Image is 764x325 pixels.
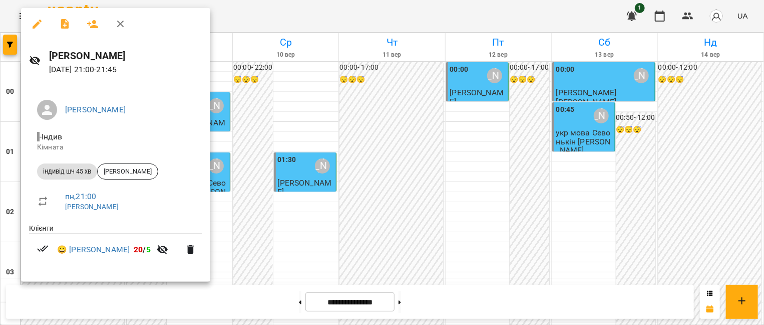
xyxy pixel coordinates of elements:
p: [DATE] 21:00 - 21:45 [49,64,203,76]
p: Кімната [37,142,194,152]
h6: [PERSON_NAME] [49,48,203,64]
span: - Індив [37,132,64,141]
svg: Візит сплачено [37,243,49,255]
a: [PERSON_NAME] [65,203,119,211]
span: 20 [134,245,143,254]
span: [PERSON_NAME] [98,167,158,176]
a: пн , 21:00 [65,192,96,201]
div: [PERSON_NAME] [97,164,158,180]
span: індивід шч 45 хв [37,167,97,176]
b: / [134,245,151,254]
ul: Клієнти [29,223,202,270]
span: 5 [146,245,151,254]
a: 😀 [PERSON_NAME] [57,244,130,256]
a: [PERSON_NAME] [65,105,126,114]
